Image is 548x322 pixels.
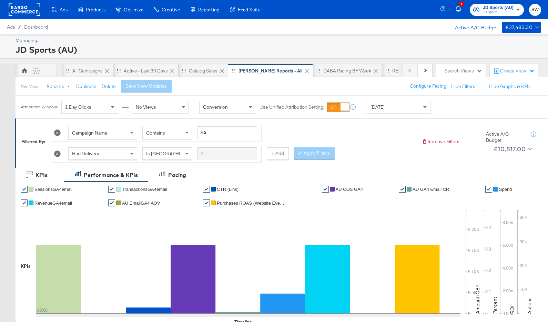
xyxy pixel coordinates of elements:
a: ✔ [203,199,210,206]
div: Drag to reorder tab [65,69,69,72]
span: RevenueGA4email [34,201,72,206]
span: SessionsGA4email [34,187,72,192]
div: Active - Last 30 Days [124,68,168,74]
div: This View: [21,84,39,89]
span: Ads [60,7,68,12]
div: Create View [500,68,535,75]
span: Reporting [198,7,220,12]
button: Remove Filters [422,138,459,145]
a: ✔ [21,199,28,206]
button: £10,817.00 [491,144,534,155]
button: Hide Filters [451,83,475,90]
a: Dashboard [24,24,48,30]
button: Hide Graphs & KPIs [489,83,531,90]
div: KPIs [21,263,31,270]
span: SW [532,6,538,14]
button: 1 [455,3,466,17]
a: ✔ [21,186,28,193]
span: TransactionsGA4email [122,187,167,192]
div: Drag to reorder tab [316,69,320,72]
div: DABA Pacing BF Week [323,68,371,74]
span: No Views [136,104,156,110]
div: Drag to reorder tab [117,69,121,72]
span: Had Delivery [72,150,99,157]
button: JD Sports (AU)JD Sports [470,4,524,16]
span: Feed Suite [238,7,261,12]
div: Active A/C Budget [448,22,498,32]
span: Creative [162,7,180,12]
div: £10,817.00 [494,144,526,154]
span: JD Sports [483,10,514,15]
button: Duplicate [76,83,97,90]
span: JD Sports (AU) [483,4,514,11]
button: £37,483.30 [502,22,541,33]
div: Drag to reorder tab [232,69,235,72]
div: Performance & KPIs [84,171,138,179]
a: ✔ [399,186,406,193]
span: Contains [146,130,165,136]
div: SW [32,69,40,76]
input: Enter a search term [197,126,257,139]
div: All Campaigns [72,68,103,74]
a: ✔ [322,186,329,193]
div: Pacing [168,171,186,179]
div: Drag to reorder tab [182,69,186,72]
span: / [15,24,24,30]
div: Drag to reorder tab [385,69,389,72]
span: [DATE] [371,104,385,110]
span: AU GA4 Email CR [413,187,449,192]
a: ✔ [485,186,492,193]
a: ✔ [108,199,115,206]
div: Filtered By: [21,138,45,145]
div: [PERSON_NAME] Reports - All [239,68,302,74]
span: AU EmailGA4 AOV [122,201,160,206]
span: 1 Day Clicks [65,104,91,110]
text: Amount (GBP) [475,283,481,314]
button: + Add [267,147,289,160]
label: Use Unified Attribution Setting: [260,104,324,110]
span: Products [86,7,105,12]
div: KPIs [35,171,48,179]
div: Managing: [16,37,539,44]
div: £37,483.30 [505,23,532,32]
input: Enter a search term [197,147,257,160]
div: Active A/C Budget [486,131,524,144]
span: Optimize [124,7,143,12]
text: Percent [492,297,498,314]
button: Configure Pacing [405,80,451,92]
button: Rename [42,80,78,93]
div: Search Views [445,68,482,74]
div: Catalog Sales [189,68,217,74]
div: Attribution Window: [21,105,58,109]
div: 1 [459,1,464,7]
text: ROI [509,305,515,314]
button: Delete [102,83,116,90]
div: RET Pacing BF Week [392,68,436,74]
a: ✔ [108,186,115,193]
span: AU COS GA4 [336,187,363,192]
text: Actions [526,297,532,314]
div: JD Sports (AU) [16,44,539,56]
button: SW [529,4,541,16]
a: ✔ [203,186,210,193]
span: CTR (Link) [217,187,239,192]
span: Is [GEOGRAPHIC_DATA] [146,150,199,157]
span: Spend [499,187,512,192]
span: Campaign Name [72,130,108,136]
span: Purchases ROAS (Website Events) [217,201,286,206]
span: Conversion [203,104,228,110]
span: Ads [7,24,15,30]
